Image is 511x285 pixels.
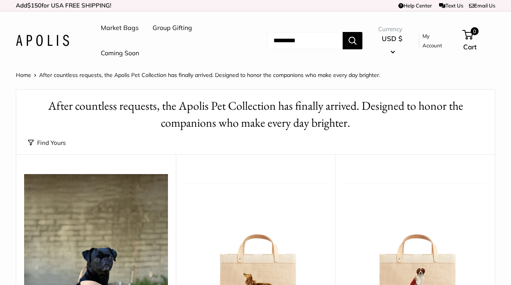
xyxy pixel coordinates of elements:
[463,28,495,53] a: 0 Cart
[463,43,477,51] span: Cart
[16,71,31,79] a: Home
[16,70,380,80] nav: Breadcrumb
[378,32,405,58] button: USD $
[378,24,405,35] span: Currency
[101,47,139,59] a: Coming Soon
[28,97,483,131] h1: After countless requests, the Apolis Pet Collection has finally arrived. Designed to honor the co...
[39,71,380,79] span: After countless requests, the Apolis Pet Collection has finally arrived. Designed to honor the co...
[27,2,41,9] span: $150
[267,32,343,49] input: Search...
[343,32,362,49] button: Search
[28,137,66,148] button: Find Yours
[153,22,192,34] a: Group Gifting
[469,2,495,9] a: Email Us
[439,2,463,9] a: Text Us
[101,22,139,34] a: Market Bags
[16,35,69,46] img: Apolis
[422,31,449,51] a: My Account
[470,27,478,35] span: 0
[398,2,432,9] a: Help Center
[382,34,402,43] span: USD $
